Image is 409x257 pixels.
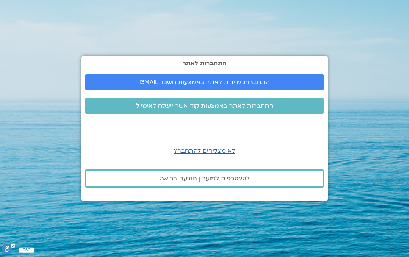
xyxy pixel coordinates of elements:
[85,74,324,90] a: התחברות מיידית לאתר באמצעות חשבון GMAIL
[136,102,273,109] span: התחברות לאתר באמצעות קוד אשר יישלח לאימייל
[140,79,270,86] span: התחברות מיידית לאתר באמצעות חשבון GMAIL
[85,169,324,188] a: להצטרפות למועדון תודעה בריאה
[85,98,324,114] a: התחברות לאתר באמצעות קוד אשר יישלח לאימייל
[160,175,250,182] span: להצטרפות למועדון תודעה בריאה
[174,147,235,155] a: לא מצליחים להתחבר?
[85,60,324,67] h2: התחברות לאתר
